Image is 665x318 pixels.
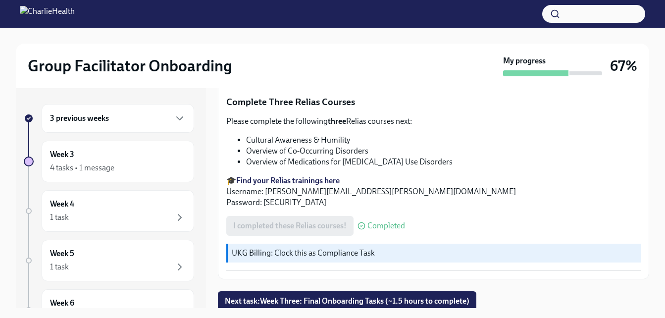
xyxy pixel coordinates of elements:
[50,199,74,210] h6: Week 4
[218,291,476,311] button: Next task:Week Three: Final Onboarding Tasks (~1.5 hours to complete)
[42,104,194,133] div: 3 previous weeks
[610,57,637,75] h3: 67%
[50,149,74,160] h6: Week 3
[246,157,641,167] li: Overview of Medications for [MEDICAL_DATA] Use Disorders
[246,146,641,157] li: Overview of Co-Occurring Disorders
[236,176,340,185] a: Find your Relias trainings here
[24,141,194,182] a: Week 34 tasks • 1 message
[503,55,546,66] strong: My progress
[328,116,346,126] strong: three
[50,262,69,272] div: 1 task
[50,298,74,309] h6: Week 6
[28,56,232,76] h2: Group Facilitator Onboarding
[50,248,74,259] h6: Week 5
[24,190,194,232] a: Week 41 task
[20,6,75,22] img: CharlieHealth
[226,175,641,208] p: 🎓 Username: [PERSON_NAME][EMAIL_ADDRESS][PERSON_NAME][DOMAIN_NAME] Password: [SECURITY_DATA]
[50,162,114,173] div: 4 tasks • 1 message
[226,116,641,127] p: Please complete the following Relias courses next:
[246,135,641,146] li: Cultural Awareness & Humility
[367,222,405,230] span: Completed
[225,296,469,306] span: Next task : Week Three: Final Onboarding Tasks (~1.5 hours to complete)
[50,113,109,124] h6: 3 previous weeks
[232,248,637,259] p: UKG Billing: Clock this as Compliance Task
[24,240,194,281] a: Week 51 task
[50,212,69,223] div: 1 task
[226,96,641,108] p: Complete Three Relias Courses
